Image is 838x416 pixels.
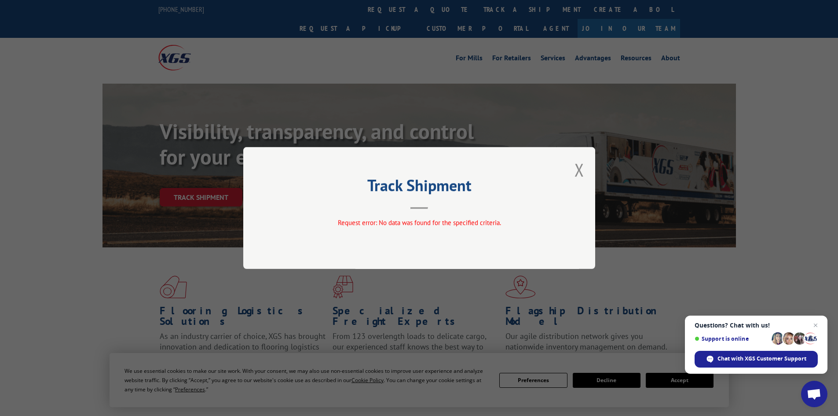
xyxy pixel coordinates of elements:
[717,355,806,363] span: Chat with XGS Customer Support
[695,322,818,329] span: Questions? Chat with us!
[287,179,551,196] h2: Track Shipment
[801,381,827,407] a: Open chat
[575,158,584,181] button: Close modal
[695,351,818,368] span: Chat with XGS Customer Support
[337,218,501,227] span: Request error: No data was found for the specified criteria.
[695,335,768,342] span: Support is online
